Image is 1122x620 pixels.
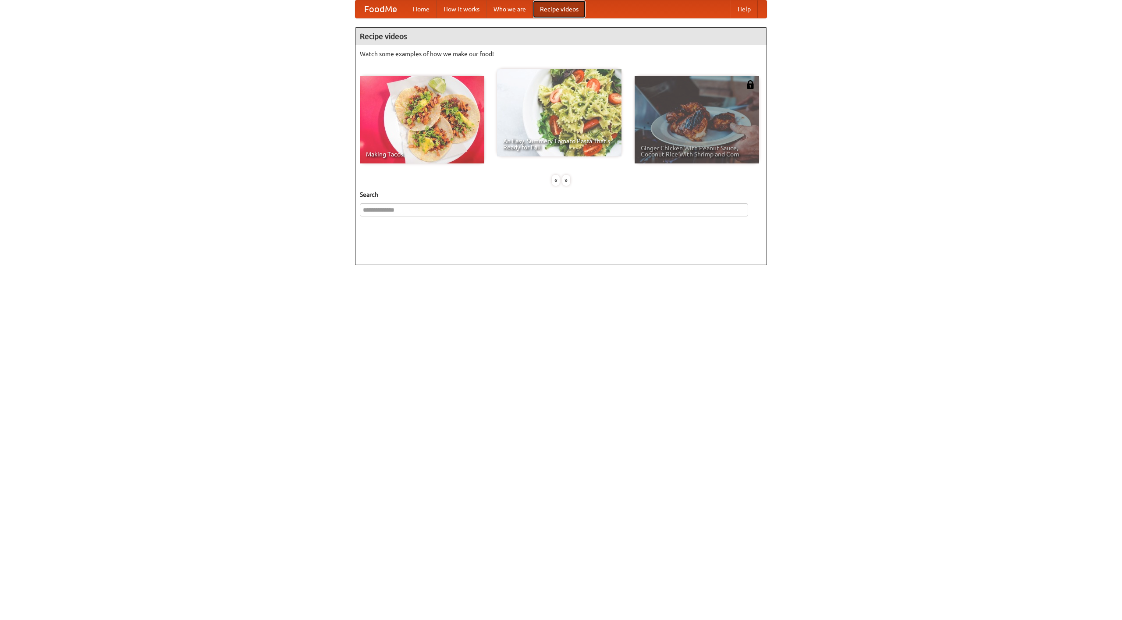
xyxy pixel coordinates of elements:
p: Watch some examples of how we make our food! [360,50,762,58]
h4: Recipe videos [355,28,767,45]
span: An Easy, Summery Tomato Pasta That's Ready for Fall [503,138,615,150]
a: An Easy, Summery Tomato Pasta That's Ready for Fall [497,69,621,156]
a: Help [731,0,758,18]
div: « [552,175,560,186]
a: How it works [437,0,486,18]
a: Home [406,0,437,18]
span: Making Tacos [366,151,478,157]
div: » [562,175,570,186]
a: FoodMe [355,0,406,18]
h5: Search [360,190,762,199]
img: 483408.png [746,80,755,89]
a: Who we are [486,0,533,18]
a: Making Tacos [360,76,484,163]
a: Recipe videos [533,0,586,18]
